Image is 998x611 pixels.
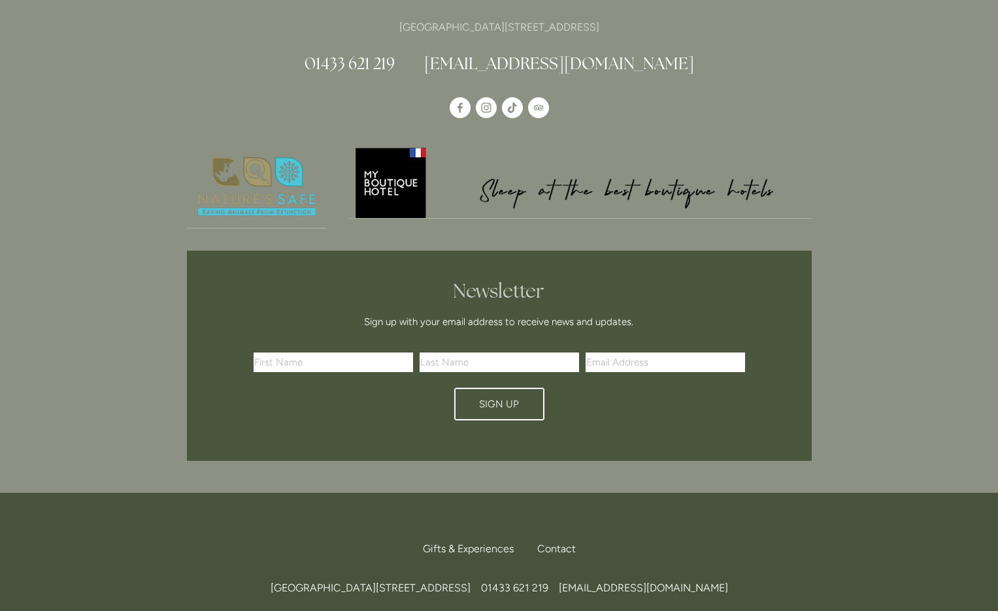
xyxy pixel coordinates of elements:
[527,535,576,563] div: Contact
[258,279,740,303] h2: Newsletter
[586,352,745,372] input: Email Address
[348,146,812,218] img: My Boutique Hotel - Logo
[479,398,519,410] span: Sign Up
[254,352,413,372] input: First Name
[502,97,523,118] a: TikTok
[476,97,497,118] a: Instagram
[271,582,471,594] span: [GEOGRAPHIC_DATA][STREET_ADDRESS]
[559,582,728,594] a: [EMAIL_ADDRESS][DOMAIN_NAME]
[187,146,327,228] a: Nature's Safe - Logo
[258,314,740,330] p: Sign up with your email address to receive news and updates.
[187,18,812,36] p: [GEOGRAPHIC_DATA][STREET_ADDRESS]
[424,53,694,74] a: [EMAIL_ADDRESS][DOMAIN_NAME]
[423,535,524,563] a: Gifts & Experiences
[423,542,514,555] span: Gifts & Experiences
[481,582,548,594] span: 01433 621 219
[420,352,579,372] input: Last Name
[450,97,471,118] a: Losehill House Hotel & Spa
[348,146,812,219] a: My Boutique Hotel - Logo
[528,97,549,118] a: TripAdvisor
[454,388,544,420] button: Sign Up
[187,146,327,228] img: Nature's Safe - Logo
[305,53,395,74] a: 01433 621 219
